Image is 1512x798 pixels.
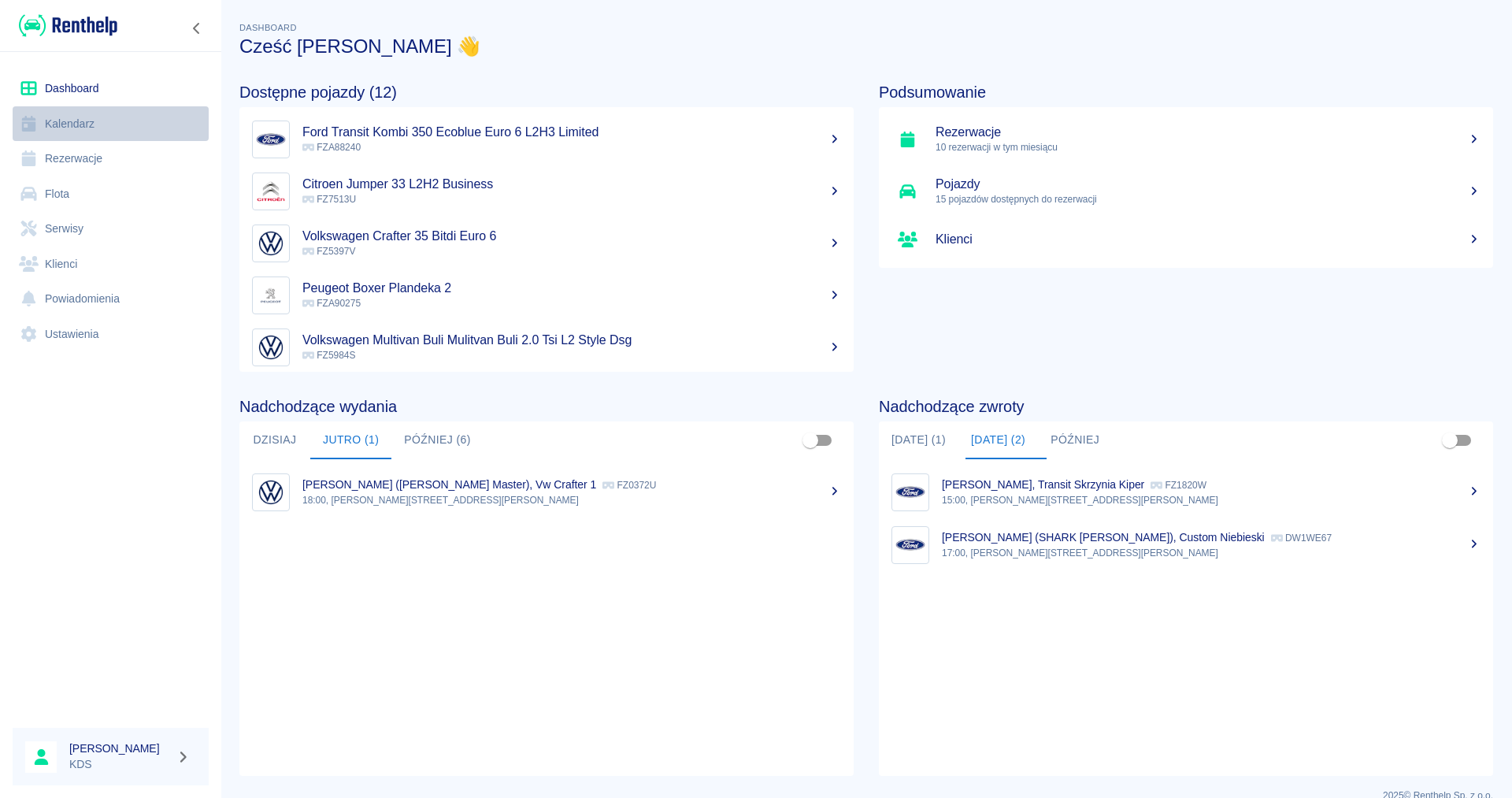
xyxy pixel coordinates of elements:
h4: Nadchodzące wydania [239,397,854,416]
p: [PERSON_NAME] (SHARK [PERSON_NAME]), Custom Niebieski [942,531,1265,544]
a: Klienci [13,247,209,282]
span: FZA88240 [302,142,361,153]
a: Pojazdy15 pojazdów dostępnych do rezerwacji [879,165,1493,217]
span: FZ5984S [302,350,355,361]
span: Pokaż przypisane tylko do mnie [795,425,825,455]
a: Kalendarz [13,106,209,142]
p: [PERSON_NAME], Transit Skrzynia Kiper [942,478,1144,491]
a: ImageFord Transit Kombi 350 Ecoblue Euro 6 L2H3 Limited FZA88240 [239,113,854,165]
h5: Ford Transit Kombi 350 Ecoblue Euro 6 L2H3 Limited [302,124,841,140]
p: KDS [69,756,170,773]
a: Image[PERSON_NAME] ([PERSON_NAME] Master), Vw Crafter 1 FZ0372U18:00, [PERSON_NAME][STREET_ADDRES... [239,466,854,518]
a: ImagePeugeot Boxer Plandeka 2 FZA90275 [239,269,854,321]
button: Jutro (1) [310,421,391,459]
button: Dzisiaj [239,421,310,459]
span: Pokaż przypisane tylko do mnie [1435,425,1465,455]
h5: Volkswagen Crafter 35 Bitdi Euro 6 [302,228,841,244]
img: Image [895,477,925,507]
a: Renthelp logo [13,13,117,39]
img: Image [256,124,286,154]
img: Renthelp logo [19,13,117,39]
button: Później (6) [391,421,484,459]
h5: Klienci [936,232,1480,247]
a: Ustawienia [13,317,209,352]
h5: Pojazdy [936,176,1480,192]
h4: Dostępne pojazdy (12) [239,83,854,102]
a: Image[PERSON_NAME], Transit Skrzynia Kiper FZ1820W15:00, [PERSON_NAME][STREET_ADDRESS][PERSON_NAME] [879,466,1493,518]
span: FZ7513U [302,194,356,205]
button: Później [1038,421,1112,459]
h3: Cześć [PERSON_NAME] 👋 [239,35,1493,58]
button: Zwiń nawigację [185,18,209,39]
h4: Podsumowanie [879,83,1493,102]
h6: [PERSON_NAME] [69,740,170,756]
h5: Volkswagen Multivan Buli Mulitvan Buli 2.0 Tsi L2 Style Dsg [302,332,841,348]
h5: Peugeot Boxer Plandeka 2 [302,280,841,296]
img: Image [256,332,286,362]
a: Dashboard [13,71,209,106]
p: 17:00, [PERSON_NAME][STREET_ADDRESS][PERSON_NAME] [942,546,1480,560]
a: ImageVolkswagen Crafter 35 Bitdi Euro 6 FZ5397V [239,217,854,269]
button: [DATE] (2) [958,421,1038,459]
img: Image [256,228,286,258]
a: Serwisy [13,211,209,247]
a: Powiadomienia [13,281,209,317]
a: ImageVolkswagen Multivan Buli Mulitvan Buli 2.0 Tsi L2 Style Dsg FZ5984S [239,321,854,373]
span: Dashboard [239,23,297,32]
p: 18:00, [PERSON_NAME][STREET_ADDRESS][PERSON_NAME] [302,493,841,507]
p: 15:00, [PERSON_NAME][STREET_ADDRESS][PERSON_NAME] [942,493,1480,507]
a: Rezerwacje10 rezerwacji w tym miesiącu [879,113,1493,165]
a: Rezerwacje [13,141,209,176]
p: 10 rezerwacji w tym miesiącu [936,140,1480,154]
img: Image [256,176,286,206]
a: Flota [13,176,209,212]
p: 15 pojazdów dostępnych do rezerwacji [936,192,1480,206]
img: Image [256,477,286,507]
img: Image [256,280,286,310]
h5: Citroen Jumper 33 L2H2 Business [302,176,841,192]
h5: Rezerwacje [936,124,1480,140]
p: FZ1820W [1151,480,1206,491]
a: Klienci [879,217,1493,262]
p: [PERSON_NAME] ([PERSON_NAME] Master), Vw Crafter 1 [302,478,596,491]
a: ImageCitroen Jumper 33 L2H2 Business FZ7513U [239,165,854,217]
p: DW1WE67 [1271,533,1332,544]
button: [DATE] (1) [879,421,958,459]
a: Image[PERSON_NAME] (SHARK [PERSON_NAME]), Custom Niebieski DW1WE6717:00, [PERSON_NAME][STREET_ADD... [879,518,1493,571]
img: Image [895,530,925,560]
span: FZ5397V [302,246,355,257]
p: FZ0372U [602,480,656,491]
h4: Nadchodzące zwroty [879,397,1493,416]
span: FZA90275 [302,298,361,309]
